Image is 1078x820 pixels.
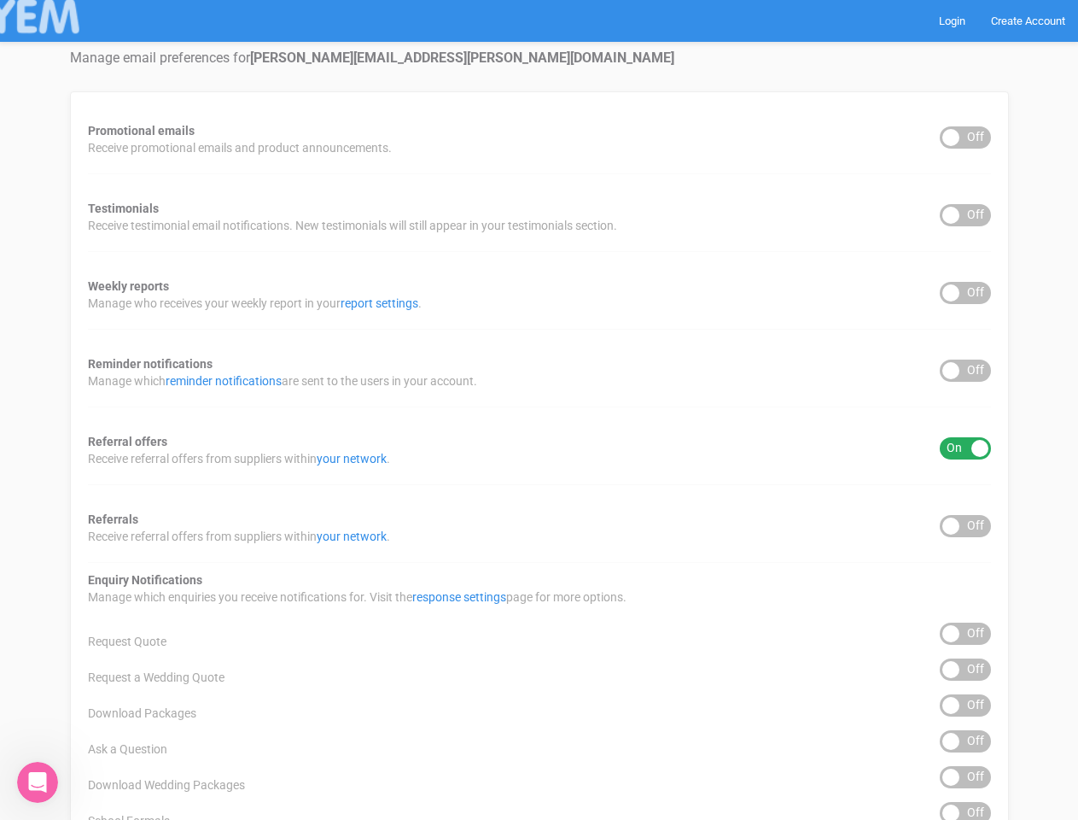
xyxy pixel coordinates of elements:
[88,435,167,448] strong: Referral offers
[88,357,213,371] strong: Reminder notifications
[250,50,674,66] strong: [PERSON_NAME][EMAIL_ADDRESS][PERSON_NAME][DOMAIN_NAME]
[88,633,166,650] span: Request Quote
[88,139,392,156] span: Receive promotional emails and product announcements.
[17,762,58,803] iframe: Intercom live chat
[317,452,387,466] a: your network
[317,530,387,543] a: your network
[88,776,245,794] span: Download Wedding Packages
[341,296,418,310] a: report settings
[88,202,159,215] strong: Testimonials
[88,669,224,686] span: Request a Wedding Quote
[412,590,506,604] a: response settings
[88,573,202,587] strong: Enquiry Notifications
[88,295,422,312] span: Manage who receives your weekly report in your .
[88,372,477,389] span: Manage which are sent to the users in your account.
[88,512,138,526] strong: Referrals
[88,741,167,758] span: Ask a Question
[70,50,1009,66] h4: Manage email preferences for
[88,217,617,234] span: Receive testimonial email notifications. New testimonials will still appear in your testimonials ...
[88,450,390,467] span: Receive referral offers from suppliers within .
[88,124,195,138] strong: Promotional emails
[88,528,390,545] span: Receive referral offers from suppliers within .
[88,705,196,722] span: Download Packages
[166,374,282,388] a: reminder notifications
[88,589,626,606] span: Manage which enquiries you receive notifications for. Visit the page for more options.
[88,279,169,293] strong: Weekly reports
